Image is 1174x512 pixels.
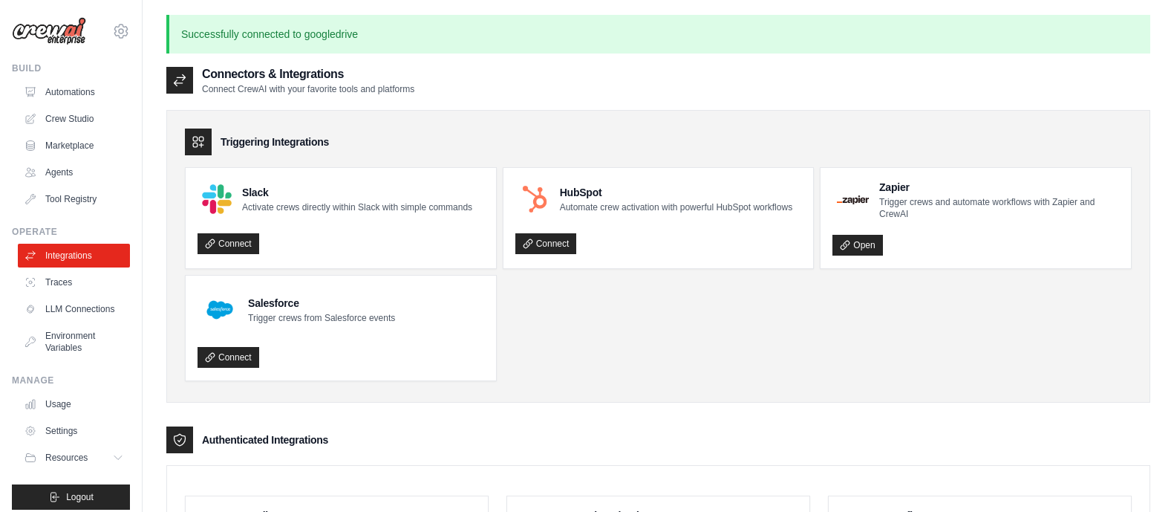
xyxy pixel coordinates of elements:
div: Operate [12,226,130,238]
a: Marketplace [18,134,130,158]
h4: Slack [242,185,472,200]
h4: HubSpot [560,185,792,200]
p: Successfully connected to googledrive [166,15,1150,54]
a: Tool Registry [18,187,130,211]
div: Build [12,62,130,74]
img: HubSpot Logo [520,184,550,214]
a: Agents [18,161,130,184]
h4: Zapier [879,180,1119,195]
a: Integrations [18,244,130,268]
a: Connect [198,347,259,368]
h2: Connectors & Integrations [202,65,414,83]
img: Slack Logo [202,184,232,214]
a: Connect [515,233,577,254]
span: Resources [45,452,88,464]
div: Manage [12,375,130,386]
a: Connect [198,233,259,254]
a: Crew Studio [18,107,130,131]
span: Logout [66,491,94,503]
a: Traces [18,270,130,294]
p: Trigger crews from Salesforce events [248,312,395,324]
a: Settings [18,419,130,443]
p: Connect CrewAI with your favorite tools and platforms [202,83,414,95]
a: LLM Connections [18,297,130,321]
a: Environment Variables [18,324,130,360]
button: Resources [18,446,130,470]
a: Usage [18,392,130,416]
p: Activate crews directly within Slack with simple commands [242,201,472,213]
button: Logout [12,485,130,510]
h4: Salesforce [248,296,395,311]
p: Trigger crews and automate workflows with Zapier and CrewAI [879,196,1119,220]
img: Logo [12,17,86,45]
iframe: Chat Widget [1100,441,1174,512]
p: Automate crew activation with powerful HubSpot workflows [560,201,792,213]
img: Salesforce Logo [202,292,238,328]
h3: Triggering Integrations [221,135,329,149]
h3: Authenticated Integrations [202,432,328,447]
a: Open [832,235,882,256]
a: Automations [18,80,130,104]
img: Zapier Logo [837,195,869,204]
